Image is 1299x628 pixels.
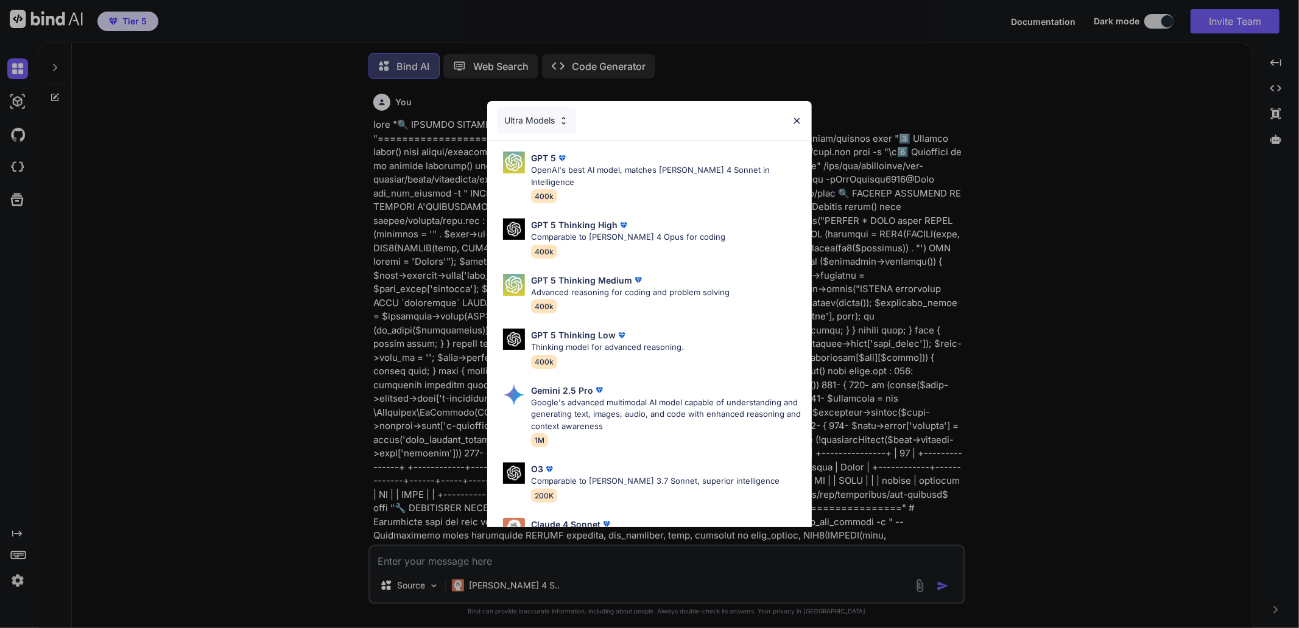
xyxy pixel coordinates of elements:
[618,219,630,231] img: premium
[593,384,605,396] img: premium
[531,189,557,203] span: 400k
[503,384,525,406] img: Pick Models
[503,462,525,484] img: Pick Models
[531,164,802,188] p: OpenAI's best AI model, matches [PERSON_NAME] 4 Sonnet in Intelligence
[531,231,725,243] p: Comparable to [PERSON_NAME] 4 Opus for coding
[503,518,525,540] img: Pick Models
[531,355,557,369] span: 400k
[531,287,730,299] p: Advanced reasoning for coding and problem solving
[531,341,684,354] p: Thinking model for advanced reasoning.
[497,107,576,134] div: Ultra Models
[531,299,557,313] span: 400k
[531,384,593,397] p: Gemini 2.5 Pro
[503,329,525,350] img: Pick Models
[632,274,644,286] img: premium
[531,518,600,531] p: Claude 4 Sonnet
[616,329,628,341] img: premium
[531,475,780,487] p: Comparable to [PERSON_NAME] 3.7 Sonnet, superior intelligence
[531,397,802,433] p: Google's advanced multimodal AI model capable of understanding and generating text, images, audio...
[600,518,613,530] img: premium
[531,218,618,231] p: GPT 5 Thinking High
[531,329,616,341] p: GPT 5 Thinking Low
[503,274,525,296] img: Pick Models
[558,116,569,126] img: Pick Models
[531,274,632,287] p: GPT 5 Thinking Medium
[531,245,557,259] span: 400k
[792,116,802,126] img: close
[531,489,557,503] span: 200K
[556,152,568,164] img: premium
[531,152,556,164] p: GPT 5
[503,218,525,240] img: Pick Models
[543,463,555,475] img: premium
[503,152,525,173] img: Pick Models
[531,462,543,475] p: O3
[531,433,548,447] span: 1M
